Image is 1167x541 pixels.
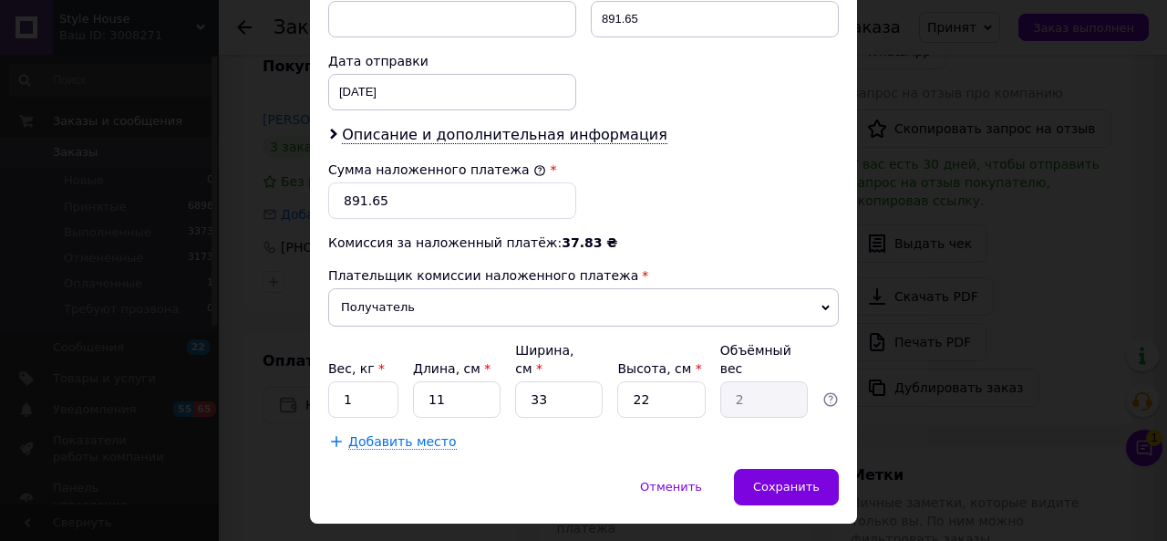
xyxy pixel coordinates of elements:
div: Комиссия за наложенный платёж: [328,234,839,252]
span: Добавить место [348,434,457,450]
div: Дата отправки [328,52,576,70]
span: 37.83 ₴ [562,235,617,250]
span: Получатель [328,288,839,327]
span: Отменить [640,480,702,494]
div: Объёмный вес [720,341,808,378]
span: Плательщик комиссии наложенного платежа [328,268,638,283]
label: Ширина, см [515,343,573,376]
span: Сохранить [753,480,820,494]
label: Вес, кг [328,361,385,376]
span: Описание и дополнительная информация [342,126,667,144]
label: Сумма наложенного платежа [328,162,546,177]
label: Длина, см [413,361,491,376]
label: Высота, см [617,361,701,376]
